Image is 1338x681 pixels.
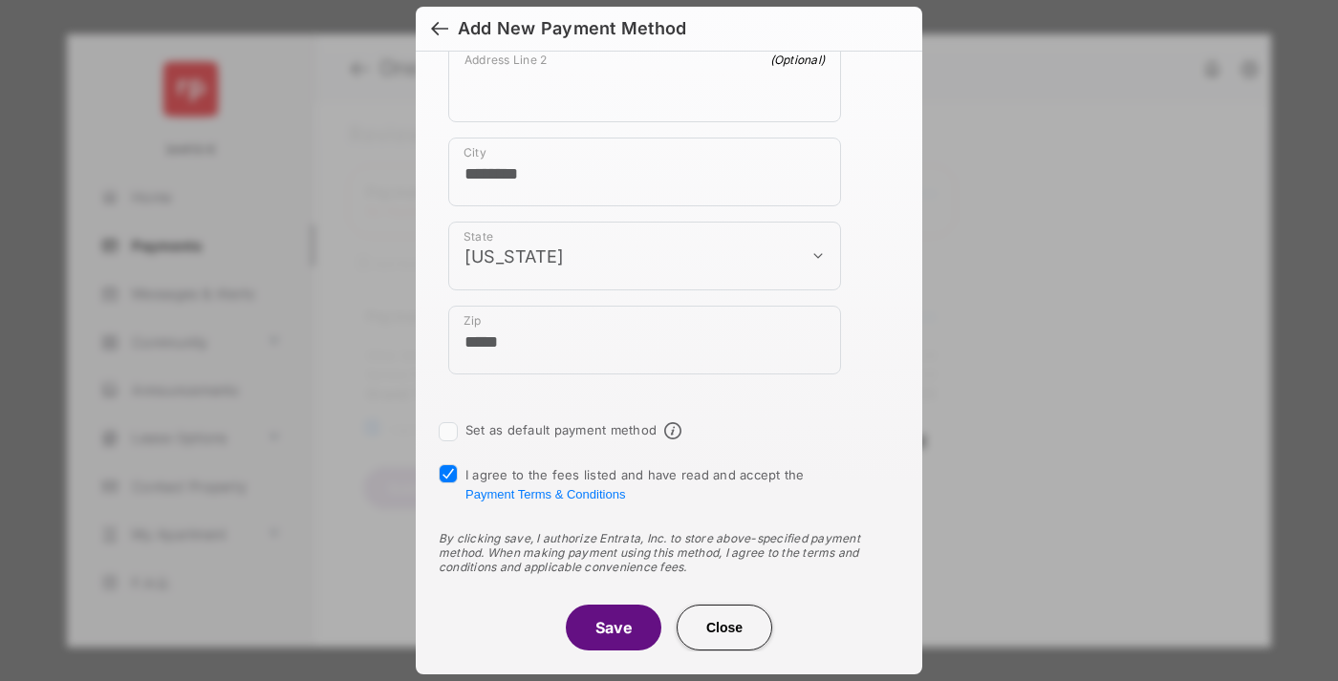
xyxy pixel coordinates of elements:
button: Close [677,605,772,650]
span: I agree to the fees listed and have read and accept the [465,467,805,501]
div: payment_method_screening[postal_addresses][addressLine2] [448,44,841,122]
div: payment_method_screening[postal_addresses][postalCode] [448,306,841,374]
div: payment_method_screening[postal_addresses][administrativeArea] [448,222,841,290]
button: I agree to the fees listed and have read and accept the [465,487,625,501]
div: By clicking save, I authorize Entrata, Inc. to store above-specified payment method. When making ... [439,531,899,574]
button: Save [566,605,661,650]
label: Set as default payment method [465,422,657,437]
span: Default payment method info [664,422,681,439]
div: payment_method_screening[postal_addresses][locality] [448,138,841,206]
div: Add New Payment Method [458,18,686,39]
